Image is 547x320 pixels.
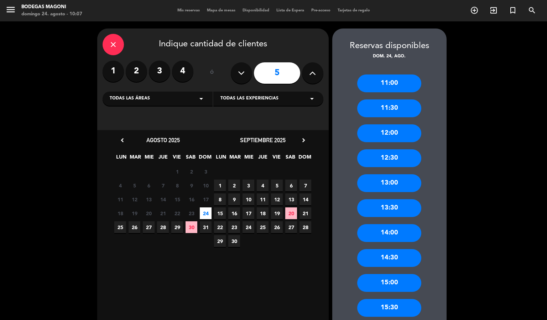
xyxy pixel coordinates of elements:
[143,180,155,191] span: 6
[285,193,297,205] span: 13
[114,221,126,233] span: 25
[300,136,307,144] i: chevron_right
[271,207,283,219] span: 19
[114,180,126,191] span: 4
[357,74,421,92] div: 11:00
[126,61,147,82] label: 2
[146,136,180,144] span: agosto 2025
[143,193,155,205] span: 13
[239,9,273,12] span: Disponibilidad
[228,193,240,205] span: 9
[129,221,140,233] span: 26
[5,4,16,15] i: menu
[257,180,269,191] span: 4
[285,207,297,219] span: 20
[103,34,323,55] div: Indique cantidad de clientes
[214,193,226,205] span: 8
[332,53,447,60] div: dom. 24, ago.
[200,193,212,205] span: 17
[129,180,140,191] span: 5
[357,224,421,242] div: 14:00
[229,153,241,165] span: MAR
[200,166,212,177] span: 3
[5,4,16,17] button: menu
[171,153,183,165] span: VIE
[228,180,240,191] span: 2
[357,149,421,167] div: 12:30
[21,4,82,11] div: Bodegas Magoni
[200,207,212,219] span: 24
[103,61,124,82] label: 1
[357,99,421,117] div: 11:30
[172,61,193,82] label: 4
[214,180,226,191] span: 1
[332,39,447,53] div: Reservas disponibles
[489,6,498,15] i: exit_to_app
[228,221,240,233] span: 23
[186,180,197,191] span: 9
[257,221,269,233] span: 25
[271,153,282,165] span: VIE
[240,136,286,144] span: septiembre 2025
[171,207,183,219] span: 22
[243,193,254,205] span: 10
[271,193,283,205] span: 12
[285,153,296,165] span: SAB
[299,193,311,205] span: 14
[308,9,334,12] span: Pre-acceso
[285,221,297,233] span: 27
[220,95,278,102] span: Todas las experiencias
[157,221,169,233] span: 28
[129,207,140,219] span: 19
[171,221,183,233] span: 29
[174,9,203,12] span: Mis reservas
[157,180,169,191] span: 7
[299,221,311,233] span: 28
[109,40,118,49] i: close
[357,249,421,267] div: 14:30
[143,221,155,233] span: 27
[21,11,82,18] div: domingo 24. agosto - 10:07
[171,166,183,177] span: 1
[528,6,536,15] i: search
[215,153,227,165] span: LUN
[470,6,479,15] i: add_circle_outline
[200,221,212,233] span: 31
[197,94,205,103] i: arrow_drop_down
[257,207,269,219] span: 18
[143,153,155,165] span: MIE
[357,124,421,142] div: 12:00
[129,193,140,205] span: 12
[243,221,254,233] span: 24
[200,61,224,86] div: ó
[114,193,126,205] span: 11
[110,95,150,102] span: Todas las áreas
[243,180,254,191] span: 3
[119,136,126,144] i: chevron_left
[285,180,297,191] span: 6
[509,6,517,15] i: turned_in_not
[186,166,197,177] span: 2
[199,153,210,165] span: DOM
[357,274,421,292] div: 15:00
[186,193,197,205] span: 16
[299,207,311,219] span: 21
[186,207,197,219] span: 23
[185,153,197,165] span: SAB
[157,193,169,205] span: 14
[214,221,226,233] span: 22
[129,153,141,165] span: MAR
[257,193,269,205] span: 11
[149,61,170,82] label: 3
[214,235,226,247] span: 29
[308,94,316,103] i: arrow_drop_down
[357,299,421,317] div: 15:30
[143,207,155,219] span: 20
[228,207,240,219] span: 16
[299,180,311,191] span: 7
[334,9,374,12] span: Tarjetas de regalo
[214,207,226,219] span: 15
[243,153,255,165] span: MIE
[157,207,169,219] span: 21
[228,235,240,247] span: 30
